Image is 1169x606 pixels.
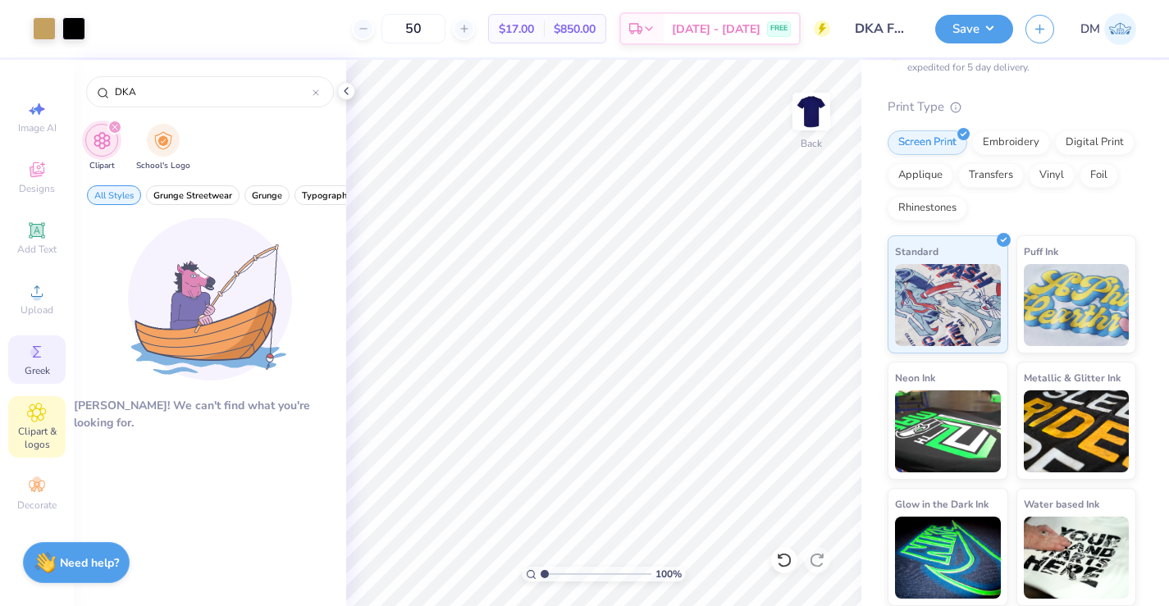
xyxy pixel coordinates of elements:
[302,189,352,202] span: Typography
[1024,369,1121,386] span: Metallic & Glitter Ink
[19,182,55,195] span: Designs
[153,189,232,202] span: Grunge Streetwear
[93,131,112,150] img: Clipart Image
[252,189,282,202] span: Grunge
[74,397,346,431] div: [PERSON_NAME]! We can't find what you're looking for.
[958,163,1024,188] div: Transfers
[85,124,118,172] div: filter for Clipart
[895,243,938,260] span: Standard
[895,495,989,513] span: Glow in the Dark Ink
[972,130,1050,155] div: Embroidery
[128,216,292,380] img: Loading...
[895,517,1001,599] img: Glow in the Dark Ink
[1024,495,1099,513] span: Water based Ink
[113,84,313,100] input: Try "Stars"
[655,567,682,581] span: 100 %
[17,499,57,512] span: Decorate
[8,425,66,451] span: Clipart & logos
[244,185,290,205] button: filter button
[888,163,953,188] div: Applique
[1024,390,1130,472] img: Metallic & Glitter Ink
[1080,163,1118,188] div: Foil
[1024,517,1130,599] img: Water based Ink
[136,124,190,172] button: filter button
[888,130,967,155] div: Screen Print
[843,12,923,45] input: Untitled Design
[795,95,828,128] img: Back
[1080,13,1136,45] a: DM
[895,369,935,386] span: Neon Ink
[60,555,119,571] strong: Need help?
[1104,13,1136,45] img: Diana Malta
[295,185,359,205] button: filter button
[154,131,172,150] img: School's Logo Image
[672,21,760,38] span: [DATE] - [DATE]
[1080,20,1100,39] span: DM
[136,160,190,172] span: School's Logo
[146,185,240,205] button: filter button
[21,303,53,317] span: Upload
[554,21,596,38] span: $850.00
[888,98,1136,116] div: Print Type
[94,189,134,202] span: All Styles
[888,196,967,221] div: Rhinestones
[17,243,57,256] span: Add Text
[18,121,57,134] span: Image AI
[770,23,788,34] span: FREE
[381,14,445,43] input: – –
[25,364,50,377] span: Greek
[801,136,822,151] div: Back
[907,45,1109,75] div: This color can be expedited for 5 day delivery.
[895,264,1001,346] img: Standard
[89,160,115,172] span: Clipart
[895,390,1001,472] img: Neon Ink
[1029,163,1075,188] div: Vinyl
[935,15,1013,43] button: Save
[1024,243,1058,260] span: Puff Ink
[1055,130,1135,155] div: Digital Print
[499,21,534,38] span: $17.00
[1024,264,1130,346] img: Puff Ink
[136,124,190,172] div: filter for School's Logo
[85,124,118,172] button: filter button
[87,185,141,205] button: filter button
